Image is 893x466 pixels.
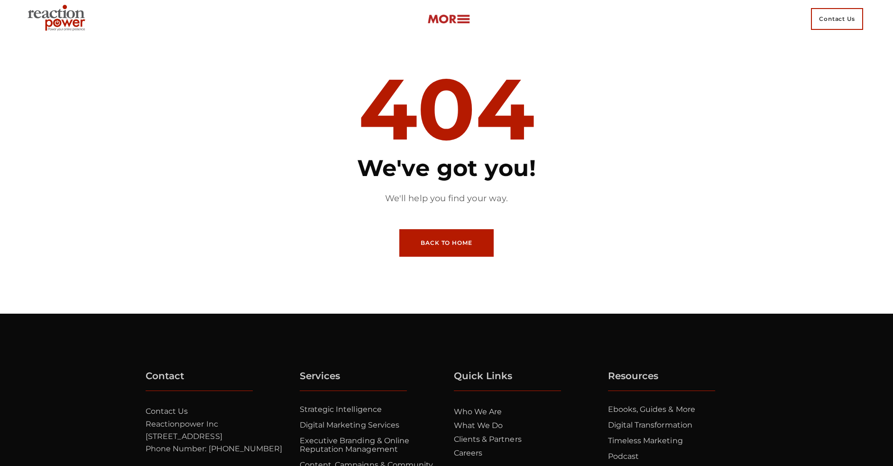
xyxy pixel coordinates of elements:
[24,2,92,36] img: Executive Branding | Personal Branding Agency
[300,436,410,454] a: Executive Branding & Online Reputation Management
[454,371,562,391] h5: Quick Links
[300,154,594,182] h1: We've got you!
[300,66,594,152] strong: 404
[300,420,400,429] a: Digital Marketing Services
[146,407,188,416] a: Contact Us
[608,405,695,414] a: Ebooks, Guides & More
[454,435,522,444] a: Clients & Partners
[454,421,503,430] a: What we do
[399,229,494,257] a: Back to Home
[300,405,382,414] a: Strategic Intelligence
[608,452,639,461] a: Podcast
[146,405,289,456] p: Reactionpower Inc [STREET_ADDRESS] Phone Number: [PHONE_NUMBER]
[361,192,532,206] p: We'll help you find your way.
[454,448,482,457] a: Careers
[454,407,502,416] a: Who we are
[421,240,472,246] span: Back to Home
[811,8,863,30] span: Contact Us
[608,371,716,391] h5: Resources
[427,14,470,25] img: more-btn.png
[608,436,683,445] a: Timeless Marketing
[146,371,253,391] h5: Contact
[608,420,692,429] a: Digital Transformation
[300,371,407,391] h5: Services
